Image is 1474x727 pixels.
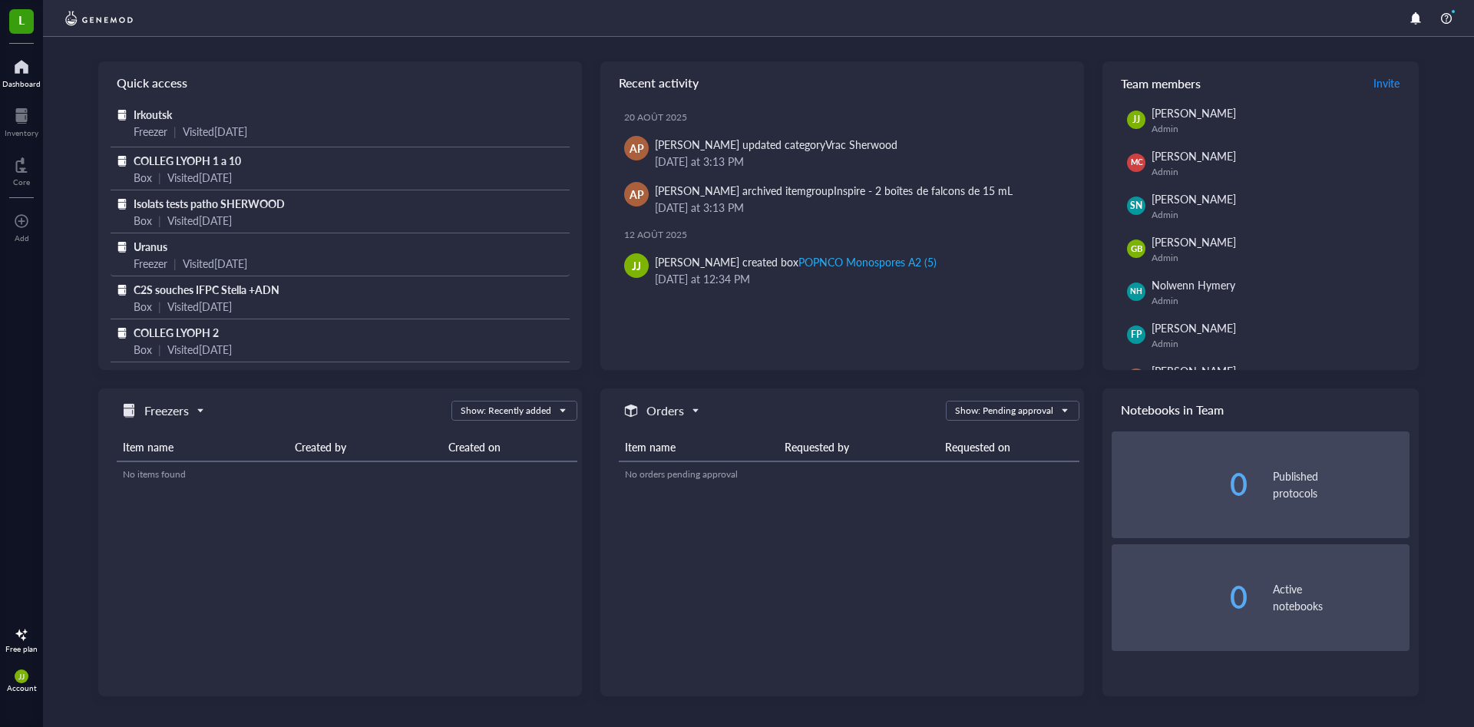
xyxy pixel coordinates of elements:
[442,433,577,461] th: Created on
[134,212,152,229] div: Box
[7,683,37,692] div: Account
[167,212,232,229] div: Visited [DATE]
[1112,469,1248,500] div: 0
[183,255,247,272] div: Visited [DATE]
[613,247,1072,293] a: JJ[PERSON_NAME] created boxPOPNCO Monospores A2 (5)[DATE] at 12:34 PM
[655,199,1059,216] div: [DATE] at 3:13 PM
[61,9,137,28] img: genemod-logo
[134,239,167,254] span: Uranus
[158,169,161,186] div: |
[825,137,897,152] div: Vrac Sherwood
[1152,209,1403,221] div: Admin
[778,433,938,461] th: Requested by
[174,123,177,140] div: |
[955,404,1053,418] div: Show: Pending approval
[2,79,41,88] div: Dashboard
[1152,295,1403,307] div: Admin
[630,140,644,157] span: AP
[134,153,241,168] span: COLLEG LYOPH 1 a 10
[1152,252,1403,264] div: Admin
[158,298,161,315] div: |
[5,644,38,653] div: Free plan
[134,123,167,140] div: Freezer
[1152,123,1403,135] div: Admin
[5,128,38,137] div: Inventory
[1132,113,1140,127] span: JJ
[655,182,1013,199] div: [PERSON_NAME] archived itemgroup
[632,257,641,274] span: JJ
[1130,243,1142,256] span: GB
[655,253,937,270] div: [PERSON_NAME] created box
[1152,105,1236,121] span: [PERSON_NAME]
[13,153,30,187] a: Core
[134,341,152,358] div: Box
[134,169,152,186] div: Box
[183,123,247,140] div: Visited [DATE]
[1152,148,1236,164] span: [PERSON_NAME]
[834,183,1012,198] div: Inspire - 2 boîtes de falcons de 15 mL
[655,136,897,153] div: [PERSON_NAME] updated category
[167,298,232,315] div: Visited [DATE]
[158,212,161,229] div: |
[18,672,25,681] span: JJ
[5,104,38,137] a: Inventory
[144,402,189,420] h5: Freezers
[289,433,442,461] th: Created by
[624,111,1072,124] div: 20 août 2025
[18,10,25,29] span: L
[939,433,1079,461] th: Requested on
[655,270,1059,287] div: [DATE] at 12:34 PM
[134,298,152,315] div: Box
[1152,320,1236,335] span: [PERSON_NAME]
[630,186,644,203] span: AP
[624,229,1072,241] div: 12 août 2025
[117,433,289,461] th: Item name
[167,169,232,186] div: Visited [DATE]
[1373,71,1400,95] button: Invite
[1152,191,1236,207] span: [PERSON_NAME]
[13,177,30,187] div: Core
[167,341,232,358] div: Visited [DATE]
[646,402,684,420] h5: Orders
[655,153,1059,170] div: [DATE] at 3:13 PM
[1130,286,1142,297] span: NH
[1152,166,1403,178] div: Admin
[1102,388,1419,431] div: Notebooks in Team
[1152,234,1236,249] span: [PERSON_NAME]
[1152,277,1235,292] span: Nolwenn Hymery
[1130,199,1142,213] span: SN
[134,255,167,272] div: Freezer
[798,254,937,269] div: POPNCO Monospores A2 (5)
[134,107,172,122] span: Irkoutsk
[1273,468,1410,501] div: Published protocols
[158,341,161,358] div: |
[619,433,778,461] th: Item name
[98,61,582,104] div: Quick access
[1373,75,1400,91] span: Invite
[461,404,551,418] div: Show: Recently added
[134,196,285,211] span: Isolats tests patho SHERWOOD
[1112,582,1248,613] div: 0
[2,55,41,88] a: Dashboard
[1152,363,1236,378] span: [PERSON_NAME]
[123,468,571,481] div: No items found
[625,468,1073,481] div: No orders pending approval
[1273,580,1410,614] div: Active notebooks
[134,325,219,340] span: COLLEG LYOPH 2
[174,255,177,272] div: |
[134,282,279,297] span: C2S souches IFPC Stella +ADN
[15,233,29,243] div: Add
[600,61,1084,104] div: Recent activity
[1130,157,1142,168] span: MC
[1102,61,1419,104] div: Team members
[1152,338,1403,350] div: Admin
[1131,328,1142,342] span: FP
